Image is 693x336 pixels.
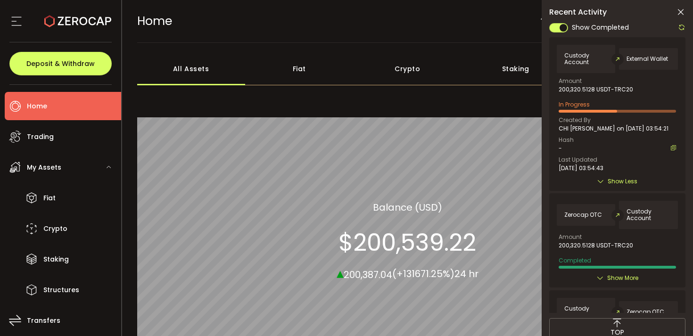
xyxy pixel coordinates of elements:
[27,314,60,328] span: Transfers
[627,208,670,221] span: Custody Account
[559,157,597,163] span: Last Updated
[581,234,693,336] iframe: Chat Widget
[559,117,591,123] span: Created By
[392,267,454,280] span: (+131671.25%)
[27,99,47,113] span: Home
[549,8,607,16] span: Recent Activity
[559,234,582,240] span: Amount
[454,267,478,280] span: 24 hr
[344,268,392,281] span: 200,387.04
[245,52,354,85] div: Fiat
[338,228,476,256] section: $200,539.22
[559,145,562,152] span: -
[559,137,574,143] span: Hash
[27,130,54,144] span: Trading
[559,100,590,108] span: In Progress
[559,86,633,93] span: 200,320.5128 USDT-TRC20
[26,60,95,67] span: Deposit & Withdraw
[559,78,582,84] span: Amount
[627,56,668,62] span: External Wallet
[137,52,246,85] div: All Assets
[564,212,602,218] span: Zerocap OTC
[564,305,608,319] span: Custody Account
[354,52,462,85] div: Crypto
[337,262,344,283] span: ▴
[43,222,67,236] span: Crypto
[572,23,629,33] span: Show Completed
[564,52,608,66] span: Custody Account
[9,52,112,75] button: Deposit & Withdraw
[559,165,603,172] span: [DATE] 03:54:43
[137,13,172,29] span: Home
[43,253,69,266] span: Staking
[373,200,442,214] section: Balance (USD)
[462,52,570,85] div: Staking
[559,242,633,249] span: 200,320.5128 USDT-TRC20
[559,256,591,264] span: Completed
[43,283,79,297] span: Structures
[43,191,56,205] span: Fiat
[27,161,61,174] span: My Assets
[608,177,637,186] span: Show Less
[559,125,668,132] span: CHI [PERSON_NAME] on [DATE] 03:54:21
